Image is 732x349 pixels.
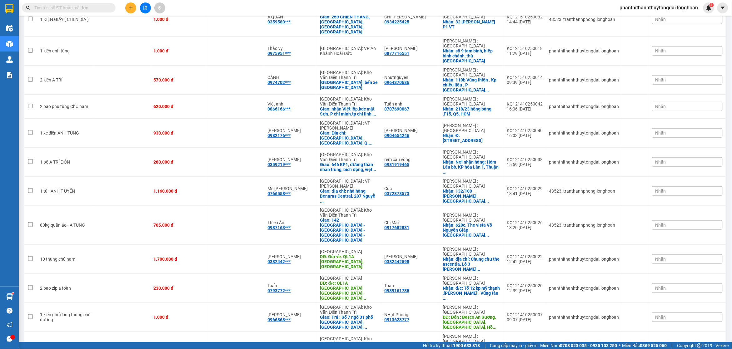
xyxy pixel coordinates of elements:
span: Nhãn [655,77,666,82]
div: phanthithanhthuytongdai.longhoan [549,48,619,53]
div: 12:42 [DATE] [507,259,543,264]
div: Nhận: Nơi nhận hàng: Hẻm Lẩu bò, KP hòa Lân 1, Thuận Giao, Thuận an. bình Dương [443,160,500,174]
strong: (Công Ty TNHH Chuyển Phát Nhanh Bảo An - MST: 0109597835) [6,25,99,35]
span: Nhãn [655,104,666,109]
span: ... [443,170,446,174]
div: 0707690067 [385,106,410,111]
img: warehouse-icon [6,25,13,32]
strong: 0369 525 060 [640,343,667,348]
strong: 1900 633 818 [453,343,480,348]
div: phanthithanhthuytongdai.longhoan [549,104,619,109]
div: 1.000 đ [153,48,204,53]
div: Nhận: 110b Vũng thiện . Kp chiêu liêu . P Tân đông hiệp . Dĩ an . Bình dương [443,77,500,92]
div: 1.160.000 đ [153,189,204,194]
button: file-add [140,2,151,13]
div: [PERSON_NAME] : [GEOGRAPHIC_DATA] [443,213,500,223]
div: 11:29 [DATE] [507,51,543,56]
div: 1.000 đ [153,17,204,22]
div: Chị Mai [385,220,437,225]
div: 43523_tranthanhphong.longhoan [549,223,619,228]
div: Ms Hương [268,186,314,191]
div: KQ121410250040 [507,128,543,133]
div: Nhận: 218/23 hồng bàng ,F15, Q5, HCM [443,106,500,116]
div: [GEOGRAPHIC_DATA]: Kho Văn Điển Thanh Trì [320,336,378,346]
strong: 0708 023 035 - 0935 103 250 [560,343,617,348]
span: ... [485,233,489,238]
div: Nguyên Thị Thúy [268,157,314,162]
span: message [7,336,12,342]
span: Nhãn [655,130,666,135]
div: 705.000 đ [153,223,204,228]
div: KQ121410250029 [507,186,543,191]
div: Giao: Trả : Số 7 ngõ 31 phố Dân Chủ, phường Nhị Châu, tp Hải Dương, ( Cổng bể bơi Thái HD) [320,315,378,330]
div: 1 xe điện ANH TÙNG [40,130,92,135]
span: caret-down [720,5,726,11]
div: KQ121410250042 [507,101,543,106]
span: ... [485,87,489,92]
span: ... [476,267,480,272]
div: 0913623777 [385,317,410,322]
div: Nguyễn Cường [268,312,314,317]
button: caret-down [717,2,728,13]
div: [PERSON_NAME] : [GEOGRAPHIC_DATA] [443,38,500,48]
div: Việt anh [268,101,314,106]
div: KQ121410250026 [507,220,543,225]
strong: BIÊN NHẬN VẬN CHUYỂN BẢO AN EXPRESS [7,9,98,23]
img: solution-icon [6,72,13,78]
div: Nhutnguyen [385,75,437,80]
div: 0989161735 [385,288,410,293]
div: Nhận: số 9 tam bình, hiệp bình chánh, thủ đức [443,48,500,63]
div: Nhận: 32 LÊ QUÝ ĐÔN P1 VT [443,19,500,29]
div: 14:44 [DATE] [507,19,543,24]
div: 0382442598 [385,259,410,264]
div: [PERSON_NAME] : [GEOGRAPHIC_DATA] [443,150,500,160]
div: Giao: Địa chỉ: 335 Mai Chí Thọ, Phường Hòa Xuân, Q. Cẩm Lệ, Đà Nẵng [320,130,378,145]
div: 0372378573 [385,191,410,196]
div: Tống Văn Khải [385,128,437,133]
div: DĐ: đ/c: QL1A Ngay trạm điện ngã3 Vĩnh Phương . Tỉnh khánh hoà [320,281,378,301]
div: Lê Bảo Hoàng [385,254,437,259]
span: aim [157,6,162,10]
span: question-circle [7,308,12,314]
div: [PERSON_NAME] : [GEOGRAPHIC_DATA] [443,276,500,286]
div: 1.700.000 đ [153,257,204,262]
div: Nhận: 628c. The vista Võ Nguyên Giáp Phường An Khánh tphcm [443,223,500,238]
span: copyright [697,343,702,348]
div: Giao: bến xe thái nguyên [320,80,378,90]
span: Nhãn [655,315,666,320]
div: [PERSON_NAME] : [GEOGRAPHIC_DATA] [443,334,500,344]
span: Cung cấp máy in - giấy in: [490,342,539,349]
div: Giao: 259 CHIẾN THẮNG, TÂN TRIỀU, HÀ ĐÔNG, HN [320,14,378,34]
div: 0917682831 [385,225,410,230]
span: ... [493,325,496,330]
div: 0904654246 [385,133,410,138]
div: [GEOGRAPHIC_DATA] [320,276,378,281]
button: aim [154,2,165,13]
div: [GEOGRAPHIC_DATA]: Kho Văn Điển Thanh Trì [320,208,378,218]
span: ... [372,167,376,172]
div: A QUÂN [268,14,314,19]
span: ... [485,199,489,204]
div: Cúc [385,186,437,191]
div: 620.000 đ [153,104,204,109]
div: Thiên Ân [268,220,314,225]
div: 280.000 đ [153,160,204,165]
div: CHỊ HÂN [385,14,437,19]
div: KQ121410250022 [507,254,543,259]
span: notification [7,322,12,328]
span: | [485,342,486,349]
div: phanthithanhthuytongdai.longhoan [549,130,619,135]
sup: 1 [710,3,714,7]
span: Nhãn [655,160,666,165]
div: 15:59 [DATE] [507,162,543,167]
div: 13:20 [DATE] [507,225,543,230]
span: Miền Nam [540,342,617,349]
div: 930.000 đ [153,130,204,135]
div: [GEOGRAPHIC_DATA]: Kho Văn Điển Thanh Trì [320,70,378,80]
div: phanthithanhthuytongdai.longhoan [549,286,619,291]
div: 16:06 [DATE] [507,106,543,111]
div: KQ121410250007 [507,312,543,317]
div: 12:39 [DATE] [507,288,543,293]
div: 0934225425 [385,19,410,24]
span: Nhãn [655,189,666,194]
